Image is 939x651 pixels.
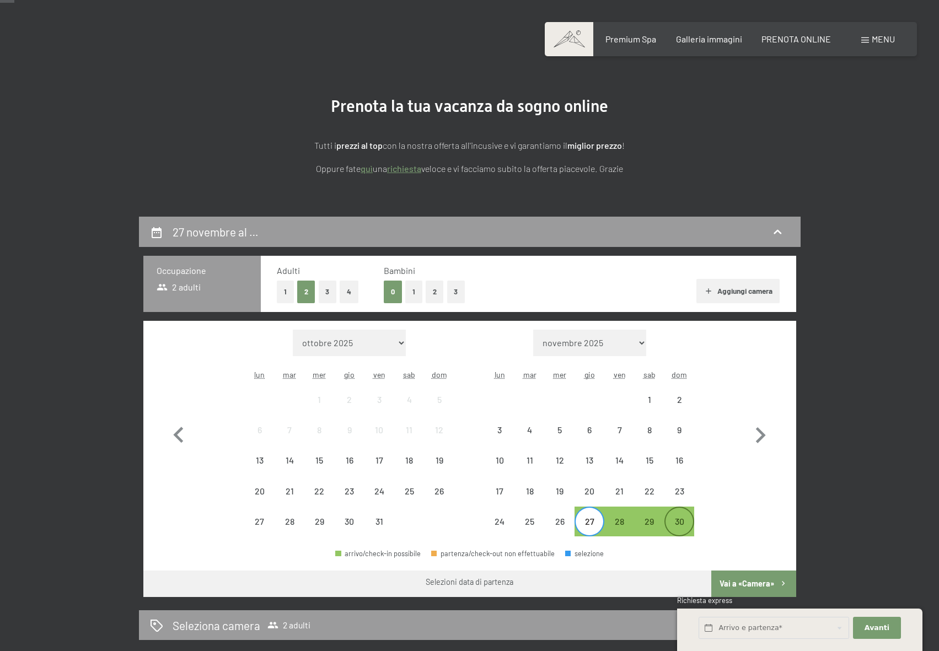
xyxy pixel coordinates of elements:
[424,445,454,475] div: Sun Oct 19 2025
[335,476,364,505] div: partenza/check-out non effettuabile
[245,476,275,505] div: partenza/check-out non effettuabile
[364,415,394,445] div: Fri Oct 10 2025
[636,395,663,423] div: 1
[194,138,745,153] p: Tutti i con la nostra offerta all'incusive e vi garantiamo il !
[394,445,424,475] div: partenza/check-out non effettuabile
[425,456,453,483] div: 19
[545,415,575,445] div: partenza/check-out non effettuabile
[157,265,248,277] h3: Occupazione
[305,426,333,453] div: 8
[245,476,275,505] div: Mon Oct 20 2025
[275,476,304,505] div: partenza/check-out non effettuabile
[432,370,447,379] abbr: domenica
[304,476,334,505] div: partenza/check-out non effettuabile
[424,476,454,505] div: partenza/check-out non effettuabile
[636,517,663,545] div: 29
[276,456,303,483] div: 14
[366,426,393,453] div: 10
[635,507,664,536] div: Sat Nov 29 2025
[643,370,656,379] abbr: sabato
[364,385,394,415] div: partenza/check-out non effettuabile
[394,445,424,475] div: Sat Oct 18 2025
[604,476,634,505] div: Fri Nov 21 2025
[319,281,337,303] button: 3
[163,330,195,537] button: Mese precedente
[361,163,373,174] a: quì
[254,370,265,379] abbr: lunedì
[336,487,363,514] div: 23
[173,617,260,633] h2: Seleziona camera
[575,415,604,445] div: partenza/check-out non effettuabile
[275,415,304,445] div: Tue Oct 07 2025
[304,415,334,445] div: partenza/check-out non effettuabile
[635,445,664,475] div: partenza/check-out non effettuabile
[336,456,363,483] div: 16
[394,476,424,505] div: partenza/check-out non effettuabile
[516,426,544,453] div: 4
[872,34,895,44] span: Menu
[395,487,423,514] div: 25
[495,370,505,379] abbr: lunedì
[304,415,334,445] div: Wed Oct 08 2025
[664,445,694,475] div: Sun Nov 16 2025
[394,385,424,415] div: partenza/check-out non effettuabile
[604,507,634,536] div: partenza/check-out possibile
[364,507,394,536] div: partenza/check-out non effettuabile
[245,445,275,475] div: partenza/check-out non effettuabile
[546,426,573,453] div: 5
[635,476,664,505] div: partenza/check-out non effettuabile
[666,456,693,483] div: 16
[485,445,514,475] div: partenza/check-out non effettuabile
[605,487,633,514] div: 21
[711,571,796,597] button: Vai a «Camera»
[575,507,604,536] div: Thu Nov 27 2025
[676,34,742,44] a: Galleria immagini
[515,476,545,505] div: partenza/check-out non effettuabile
[485,445,514,475] div: Mon Nov 10 2025
[515,445,545,475] div: partenza/check-out non effettuabile
[664,507,694,536] div: Sun Nov 30 2025
[677,596,732,605] span: Richiesta express
[384,281,402,303] button: 0
[403,370,415,379] abbr: sabato
[331,96,608,116] span: Prenota la tua vacanza da sogno online
[575,445,604,475] div: partenza/check-out non effettuabile
[516,456,544,483] div: 11
[546,487,573,514] div: 19
[604,507,634,536] div: Fri Nov 28 2025
[424,415,454,445] div: Sun Oct 12 2025
[305,487,333,514] div: 22
[744,330,776,537] button: Mese successivo
[515,476,545,505] div: Tue Nov 18 2025
[515,445,545,475] div: Tue Nov 11 2025
[344,370,355,379] abbr: giovedì
[304,507,334,536] div: Wed Oct 29 2025
[335,415,364,445] div: partenza/check-out non effettuabile
[576,456,603,483] div: 13
[664,507,694,536] div: partenza/check-out possibile
[364,445,394,475] div: partenza/check-out non effettuabile
[364,445,394,475] div: Fri Oct 17 2025
[545,476,575,505] div: partenza/check-out non effettuabile
[426,281,444,303] button: 2
[387,163,421,174] a: richiesta
[394,476,424,505] div: Sat Oct 25 2025
[666,395,693,423] div: 2
[515,415,545,445] div: Tue Nov 04 2025
[584,370,595,379] abbr: giovedì
[304,385,334,415] div: Wed Oct 01 2025
[394,385,424,415] div: Sat Oct 04 2025
[545,415,575,445] div: Wed Nov 05 2025
[635,385,664,415] div: partenza/check-out non effettuabile
[424,445,454,475] div: partenza/check-out non effettuabile
[304,385,334,415] div: partenza/check-out non effettuabile
[245,507,275,536] div: Mon Oct 27 2025
[575,476,604,505] div: Thu Nov 20 2025
[313,370,326,379] abbr: mercoledì
[245,415,275,445] div: partenza/check-out non effettuabile
[485,476,514,505] div: Mon Nov 17 2025
[604,415,634,445] div: partenza/check-out non effettuabile
[173,225,259,239] h2: 27 novembre al …
[246,517,273,545] div: 27
[635,507,664,536] div: partenza/check-out possibile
